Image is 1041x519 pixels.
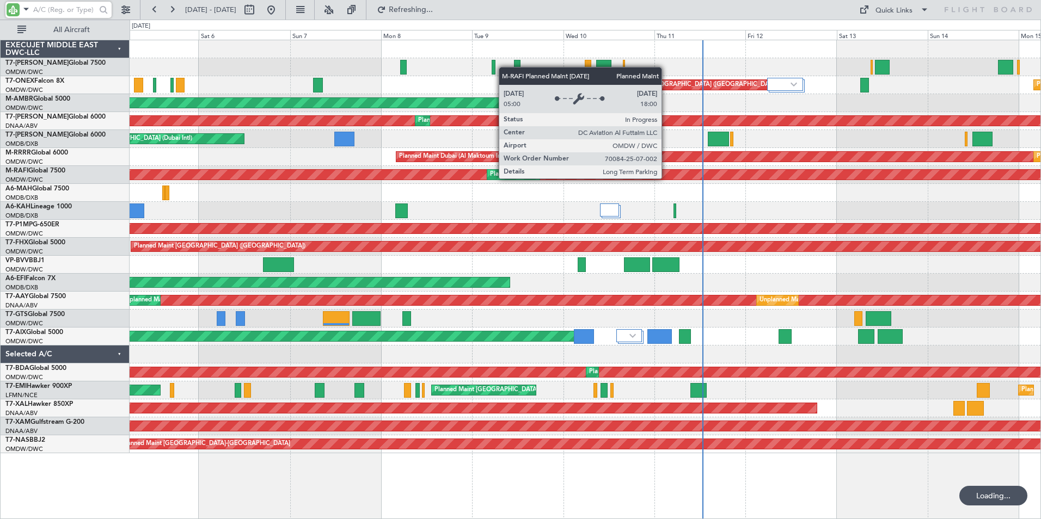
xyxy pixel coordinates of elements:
[5,329,26,336] span: T7-AIX
[472,30,563,40] div: Tue 9
[5,176,43,184] a: OMDW/DWC
[5,150,31,156] span: M-RRRR
[12,21,118,39] button: All Aircraft
[5,104,43,112] a: OMDW/DWC
[5,203,30,210] span: A6-KAH
[5,275,56,282] a: A6-EFIFalcon 7X
[5,301,38,310] a: DNAA/ABV
[5,132,106,138] a: T7-[PERSON_NAME]Global 6000
[122,436,290,452] div: Planned Maint [GEOGRAPHIC_DATA]-[GEOGRAPHIC_DATA]
[564,30,654,40] div: Wed 10
[5,383,27,390] span: T7-EMI
[5,68,43,76] a: OMDW/DWC
[5,230,43,238] a: OMDW/DWC
[5,168,65,174] a: M-RAFIGlobal 7500
[5,60,106,66] a: T7-[PERSON_NAME]Global 7500
[5,401,73,407] a: T7-XALHawker 850XP
[5,383,72,390] a: T7-EMIHawker 900XP
[875,5,913,16] div: Quick Links
[5,401,28,407] span: T7-XAL
[5,373,43,381] a: OMDW/DWC
[5,168,28,174] span: M-RAFI
[589,364,696,380] div: Planned Maint Dubai (Al Maktoum Intl)
[5,257,29,264] span: VP-BVV
[745,30,836,40] div: Fri 12
[5,114,106,120] a: T7-[PERSON_NAME]Global 6000
[381,30,472,40] div: Mon 8
[134,238,305,255] div: Planned Maint [GEOGRAPHIC_DATA] ([GEOGRAPHIC_DATA])
[28,26,115,34] span: All Aircraft
[434,382,538,398] div: Planned Maint [GEOGRAPHIC_DATA]
[418,113,525,129] div: Planned Maint Dubai (Al Maktoum Intl)
[5,212,38,220] a: OMDB/DXB
[760,292,921,308] div: Unplanned Maint [GEOGRAPHIC_DATA] (Al Maktoum Intl)
[185,5,236,15] span: [DATE] - [DATE]
[5,329,63,336] a: T7-AIXGlobal 5000
[5,275,26,282] span: A6-EFI
[5,239,65,246] a: T7-FHXGlobal 5000
[5,419,30,425] span: T7-XAM
[490,166,597,183] div: Planned Maint Dubai (Al Maktoum Intl)
[5,365,66,372] a: T7-BDAGlobal 5000
[5,122,38,130] a: DNAA/ABV
[5,221,59,228] a: T7-P1MPG-650ER
[5,319,43,328] a: OMDW/DWC
[5,265,43,274] a: OMDW/DWC
[5,78,34,84] span: T7-ONEX
[5,337,43,345] a: OMDW/DWC
[290,30,381,40] div: Sun 7
[5,445,43,453] a: OMDW/DWC
[5,311,28,318] span: T7-GTS
[854,1,934,18] button: Quick Links
[5,96,33,102] span: M-AMBR
[5,114,69,120] span: T7-[PERSON_NAME]
[5,150,68,156] a: M-RRRRGlobal 6000
[5,427,38,435] a: DNAA/ABV
[108,30,199,40] div: Fri 5
[199,30,290,40] div: Sat 6
[372,1,437,18] button: Refreshing...
[608,77,779,93] div: Planned Maint [GEOGRAPHIC_DATA] ([GEOGRAPHIC_DATA])
[5,293,29,300] span: T7-AAY
[5,257,45,264] a: VP-BVVBBJ1
[5,391,38,399] a: LFMN/NCE
[399,149,506,165] div: Planned Maint Dubai (Al Maktoum Intl)
[5,132,69,138] span: T7-[PERSON_NAME]
[5,409,38,417] a: DNAA/ABV
[132,22,150,31] div: [DATE]
[5,86,43,94] a: OMDW/DWC
[928,30,1019,40] div: Sun 14
[5,437,45,443] a: T7-NASBBJ2
[5,203,72,210] a: A6-KAHLineage 1000
[5,311,65,318] a: T7-GTSGlobal 7500
[5,60,69,66] span: T7-[PERSON_NAME]
[5,248,43,256] a: OMDW/DWC
[5,194,38,202] a: OMDB/DXB
[5,158,43,166] a: OMDW/DWC
[5,419,84,425] a: T7-XAMGulfstream G-200
[5,365,29,372] span: T7-BDA
[5,78,64,84] a: T7-ONEXFalcon 8X
[5,239,28,246] span: T7-FHX
[629,333,636,338] img: arrow-gray.svg
[5,186,69,192] a: A6-MAHGlobal 7500
[837,30,928,40] div: Sat 13
[5,283,38,292] a: OMDB/DXB
[5,437,29,443] span: T7-NAS
[791,82,797,86] img: arrow-gray.svg
[388,6,434,14] span: Refreshing...
[5,293,66,300] a: T7-AAYGlobal 7500
[654,30,745,40] div: Thu 11
[5,221,33,228] span: T7-P1MP
[33,2,96,18] input: A/C (Reg. or Type)
[5,96,70,102] a: M-AMBRGlobal 5000
[5,186,32,192] span: A6-MAH
[959,486,1027,505] div: Loading...
[5,140,38,148] a: OMDB/DXB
